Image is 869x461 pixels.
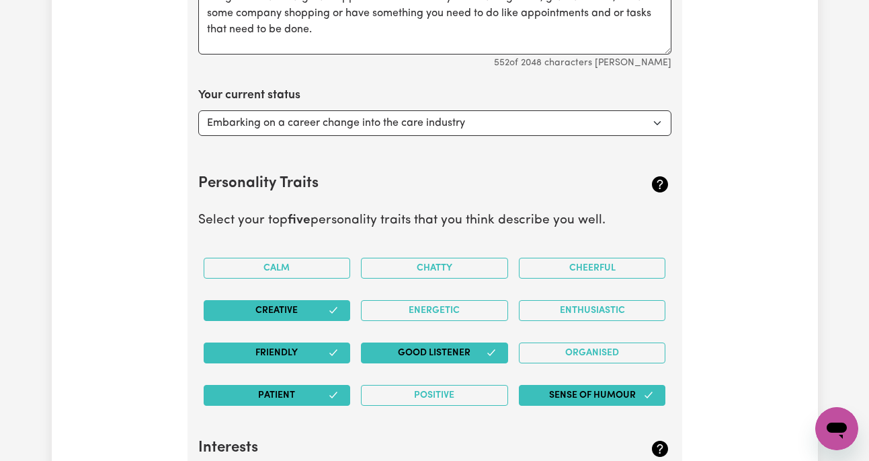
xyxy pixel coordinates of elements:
[361,300,508,321] button: Energetic
[494,58,671,68] small: 552 of 2048 characters [PERSON_NAME]
[204,343,351,363] button: Friendly
[198,87,300,104] label: Your current status
[361,385,508,406] button: Positive
[198,175,593,193] h2: Personality Traits
[519,385,666,406] button: Sense of Humour
[204,300,351,321] button: Creative
[815,407,858,450] iframe: Button to launch messaging window, conversation in progress
[519,300,666,321] button: Enthusiastic
[198,439,593,458] h2: Interests
[198,211,671,231] p: Select your top personality traits that you think describe you well.
[204,385,351,406] button: Patient
[288,214,311,227] b: five
[204,258,351,279] button: Calm
[519,343,666,363] button: Organised
[519,258,666,279] button: Cheerful
[361,343,508,363] button: Good Listener
[361,258,508,279] button: Chatty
